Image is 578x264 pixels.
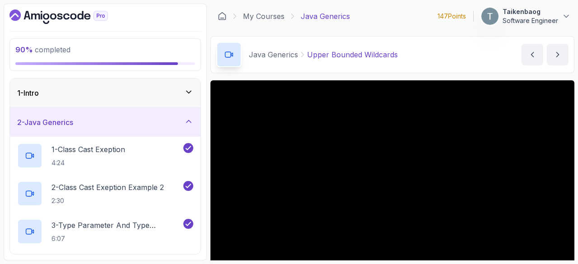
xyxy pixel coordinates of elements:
[547,44,569,65] button: next content
[9,9,129,24] a: Dashboard
[218,12,227,21] a: Dashboard
[10,79,200,107] button: 1-Intro
[301,11,350,22] p: Java Generics
[249,49,298,60] p: Java Generics
[522,44,543,65] button: previous content
[307,49,398,60] p: Upper Bounded Wildcards
[503,16,558,25] p: Software Engineer
[10,108,200,137] button: 2-Java Generics
[481,7,571,25] button: user profile imageTaikenbaogSoftware Engineer
[522,208,578,250] iframe: chat widget
[15,45,33,54] span: 90 %
[51,220,182,231] p: 3 - Type Parameter And Type Argument
[503,7,558,16] p: Taikenbaog
[481,8,499,25] img: user profile image
[51,158,125,167] p: 4:24
[51,196,164,205] p: 2:30
[17,143,193,168] button: 1-Class Cast Exeption4:24
[438,12,466,21] p: 147 Points
[15,45,70,54] span: completed
[51,234,182,243] p: 6:07
[17,88,39,98] h3: 1 - Intro
[17,181,193,206] button: 2-Class Cast Exeption Example 22:30
[51,182,164,193] p: 2 - Class Cast Exeption Example 2
[51,144,125,155] p: 1 - Class Cast Exeption
[243,11,284,22] a: My Courses
[17,117,73,128] h3: 2 - Java Generics
[17,219,193,244] button: 3-Type Parameter And Type Argument6:07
